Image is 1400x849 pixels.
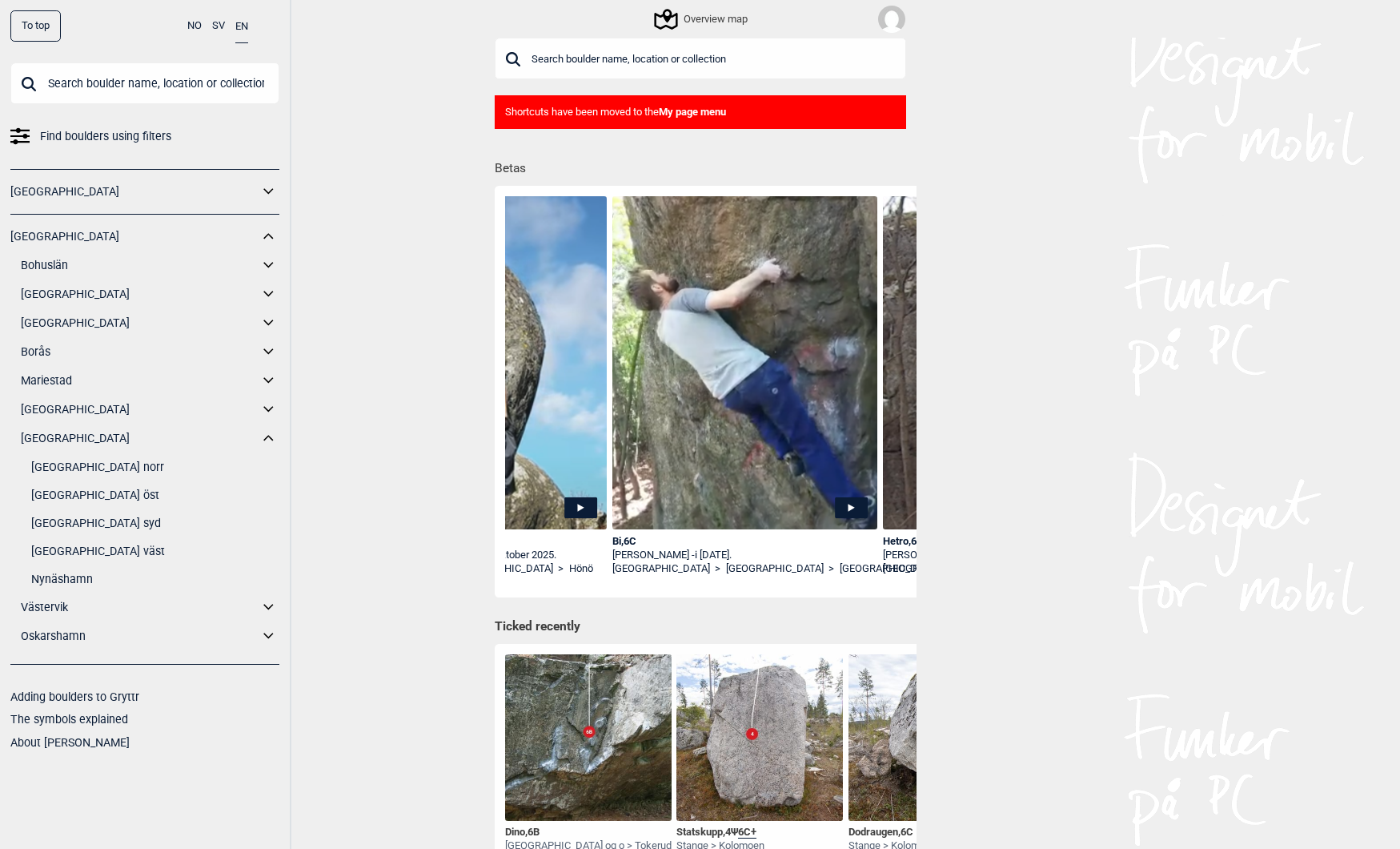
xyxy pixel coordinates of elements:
[528,826,540,838] span: 6B
[495,618,906,636] h1: Ticked recently
[21,312,259,335] a: [GEOGRAPHIC_DATA]
[848,826,937,839] div: Dodraugen ,
[883,196,1149,597] img: Adam pa Hetro
[883,549,1149,562] div: [PERSON_NAME] -
[21,596,259,619] a: Västervik
[840,562,957,576] a: [GEOGRAPHIC_DATA] norr
[505,826,672,839] div: Dino ,
[558,562,564,576] span: >
[21,427,259,450] a: [GEOGRAPHIC_DATA]
[21,369,259,392] a: Mariestad
[10,225,259,248] a: [GEOGRAPHIC_DATA]
[495,150,917,178] h1: Betas
[40,125,171,148] span: Find boulders using filters
[612,549,878,562] div: [PERSON_NAME] -
[21,283,259,306] a: [GEOGRAPHIC_DATA]
[612,196,878,541] img: Olov pa Bi
[31,512,279,535] a: [GEOGRAPHIC_DATA] syd
[21,398,259,421] a: [GEOGRAPHIC_DATA]
[21,340,259,364] a: Borås
[31,456,279,479] a: [GEOGRAPHIC_DATA] norr
[10,690,139,703] a: Adding boulders to Gryttr
[828,562,834,576] span: >
[10,125,279,148] a: Find boulders using filters
[612,562,710,576] a: [GEOGRAPHIC_DATA]
[31,540,279,563] a: [GEOGRAPHIC_DATA] väst
[10,180,259,203] a: [GEOGRAPHIC_DATA]
[495,38,906,79] input: Search boulder name, location or collection
[10,713,128,726] a: The symbols explained
[695,549,732,561] span: i [DATE].
[10,736,130,749] a: About [PERSON_NAME]
[31,484,279,507] a: [GEOGRAPHIC_DATA] öst
[31,568,279,591] a: Nynäshamn
[21,625,259,648] a: Oskarshamn
[676,826,764,839] div: Statskupp , Ψ
[659,106,726,118] b: My page menu
[848,654,1015,821] img: Dodraugen
[495,95,906,130] div: Shortcuts have been moved to the
[187,10,202,42] button: NO
[21,254,259,277] a: Bohuslän
[883,562,981,576] a: [GEOGRAPHIC_DATA]
[656,10,748,29] div: Overview map
[878,6,905,33] img: User fallback1
[901,826,913,838] span: 6C
[235,10,248,43] button: EN
[883,535,1149,549] div: Hetro , 6A+
[725,826,731,838] span: 4
[715,562,720,576] span: >
[212,10,225,42] button: SV
[569,562,593,576] a: Hönö
[612,535,878,549] div: Bi , 6C
[738,826,756,839] span: 6C+
[726,562,824,576] a: [GEOGRAPHIC_DATA]
[676,654,843,821] img: Statskupp
[10,62,279,104] input: Search boulder name, location or collection
[10,10,61,42] div: To top
[505,654,672,821] img: Dino_190322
